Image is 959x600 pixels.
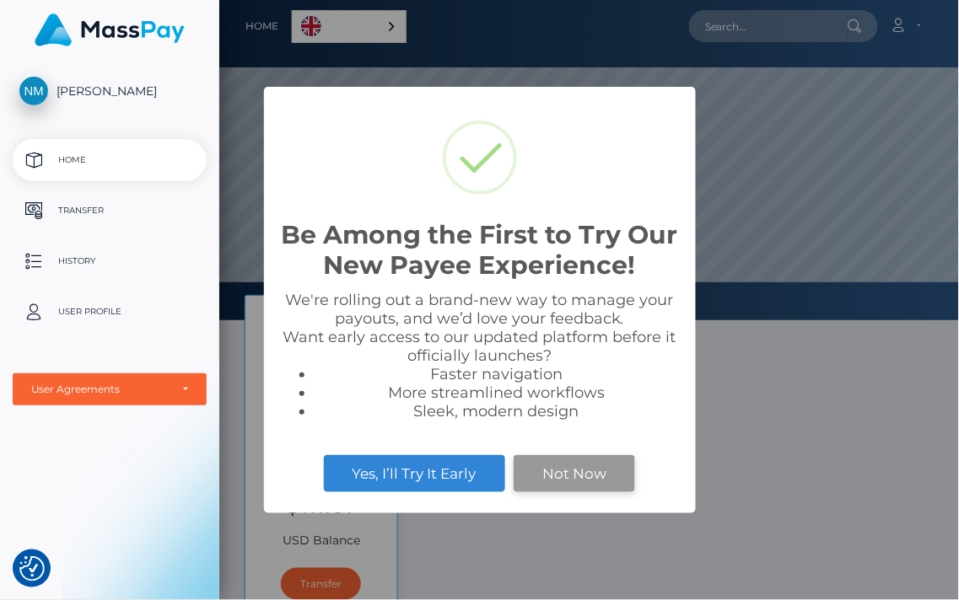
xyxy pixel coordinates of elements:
[324,455,505,492] button: Yes, I’ll Try It Early
[19,147,200,173] p: Home
[315,383,679,402] li: More streamlined workflows
[281,291,679,421] div: We're rolling out a brand-new way to manage your payouts, and we’d love your feedback. Want early...
[315,402,679,421] li: Sleek, modern design
[31,383,170,396] div: User Agreements
[281,220,679,281] h2: Be Among the First to Try Our New Payee Experience!
[13,373,207,405] button: User Agreements
[19,198,200,223] p: Transfer
[19,249,200,274] p: History
[514,455,635,492] button: Not Now
[19,556,45,581] img: Revisit consent button
[315,365,679,383] li: Faster navigation
[19,299,200,324] p: User Profile
[19,556,45,581] button: Consent Preferences
[35,13,185,46] img: MassPay
[13,83,207,99] span: [PERSON_NAME]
